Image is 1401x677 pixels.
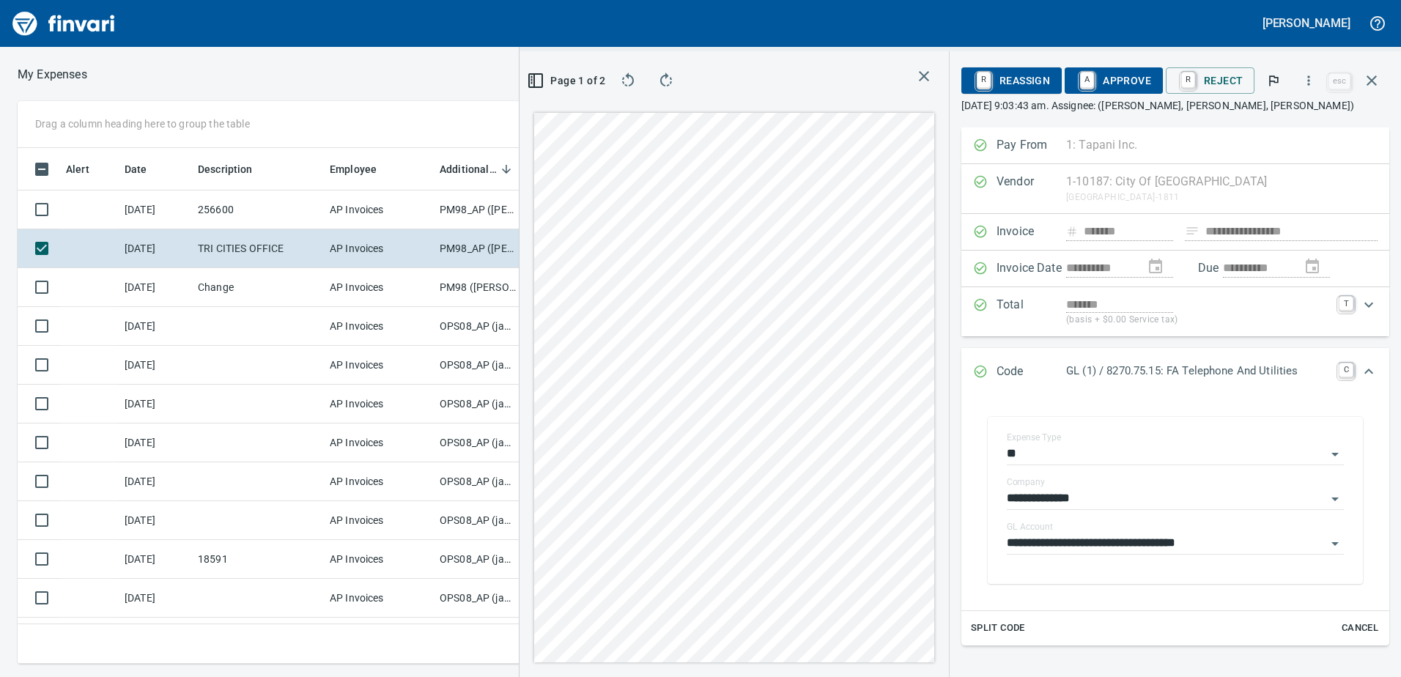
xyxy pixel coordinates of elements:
[119,462,192,501] td: [DATE]
[961,67,1062,94] button: RReassign
[961,98,1389,113] p: [DATE] 9:03:43 am. Assignee: ([PERSON_NAME], [PERSON_NAME], [PERSON_NAME])
[324,190,434,229] td: AP Invoices
[961,348,1389,396] div: Expand
[1328,73,1350,89] a: esc
[440,160,497,178] span: Additional Reviewer
[66,160,89,178] span: Alert
[1325,444,1345,465] button: Open
[119,423,192,462] td: [DATE]
[192,618,324,656] td: The Home Depot #[GEOGRAPHIC_DATA]
[324,423,434,462] td: AP Invoices
[9,6,119,41] img: Finvari
[1325,533,1345,554] button: Open
[119,307,192,346] td: [DATE]
[1007,522,1053,531] label: GL Account
[119,385,192,423] td: [DATE]
[1325,489,1345,509] button: Open
[119,268,192,307] td: [DATE]
[967,617,1029,640] button: Split Code
[434,540,522,579] td: OPS08_AP (janettep, samr)
[1007,478,1045,487] label: Company
[434,346,522,385] td: OPS08_AP (janettep, samr)
[1166,67,1254,94] button: RReject
[119,501,192,540] td: [DATE]
[997,296,1066,328] p: Total
[1080,72,1094,88] a: A
[1257,64,1290,97] button: Flag
[997,363,1066,382] p: Code
[1340,620,1380,637] span: Cancel
[1325,63,1389,98] span: Close invoice
[1066,313,1330,328] p: (basis + $0.00 Service tax)
[192,190,324,229] td: 256600
[324,501,434,540] td: AP Invoices
[198,160,253,178] span: Description
[971,620,1025,637] span: Split Code
[119,190,192,229] td: [DATE]
[1339,363,1353,377] a: C
[119,346,192,385] td: [DATE]
[192,229,324,268] td: TRI CITIES OFFICE
[324,618,434,656] td: [PERSON_NAME]
[1337,617,1383,640] button: Cancel
[1066,363,1330,380] p: GL (1) / 8270.75.15: FA Telephone And Utilities
[977,72,991,88] a: R
[324,229,434,268] td: AP Invoices
[1007,433,1061,442] label: Expense Type
[961,396,1389,645] div: Expand
[66,160,108,178] span: Alert
[324,540,434,579] td: AP Invoices
[330,160,396,178] span: Employee
[434,307,522,346] td: OPS08_AP (janettep, samr)
[119,229,192,268] td: [DATE]
[324,462,434,501] td: AP Invoices
[324,346,434,385] td: AP Invoices
[537,72,598,90] span: Page 1 of 2
[434,190,522,229] td: PM98_AP ([PERSON_NAME], [PERSON_NAME])
[1065,67,1163,94] button: AApprove
[1181,72,1195,88] a: R
[324,579,434,618] td: AP Invoices
[434,462,522,501] td: OPS08_AP (janettep, samr)
[434,268,522,307] td: PM98 ([PERSON_NAME], [PERSON_NAME])
[434,579,522,618] td: OPS08_AP (janettep, samr)
[434,229,522,268] td: PM98_AP ([PERSON_NAME], [PERSON_NAME])
[192,268,324,307] td: Change
[125,160,147,178] span: Date
[198,160,272,178] span: Description
[1293,64,1325,97] button: More
[324,385,434,423] td: AP Invoices
[119,579,192,618] td: [DATE]
[434,423,522,462] td: OPS08_AP (janettep, samr)
[1263,15,1350,31] h5: [PERSON_NAME]
[961,287,1389,336] div: Expand
[434,385,522,423] td: OPS08_AP (janettep, samr)
[1076,68,1151,93] span: Approve
[119,618,192,656] td: [DATE]
[35,116,250,131] p: Drag a column heading here to group the table
[119,540,192,579] td: [DATE]
[1178,68,1243,93] span: Reject
[1339,296,1353,311] a: T
[1259,12,1354,34] button: [PERSON_NAME]
[18,66,87,84] nav: breadcrumb
[324,307,434,346] td: AP Invoices
[973,68,1050,93] span: Reassign
[440,160,516,178] span: Additional Reviewer
[192,540,324,579] td: 18591
[330,160,377,178] span: Employee
[324,268,434,307] td: AP Invoices
[18,66,87,84] p: My Expenses
[434,501,522,540] td: OPS08_AP (janettep, samr)
[531,67,604,94] button: Page 1 of 2
[125,160,166,178] span: Date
